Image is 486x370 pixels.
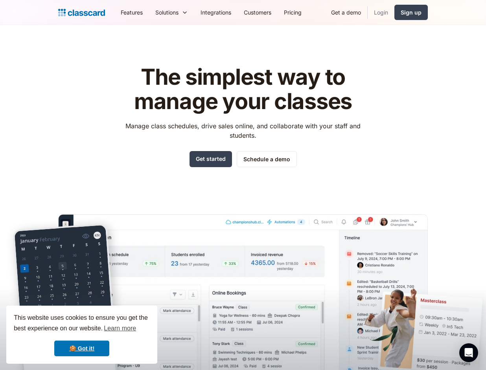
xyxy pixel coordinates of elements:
[190,151,232,167] a: Get started
[118,65,368,113] h1: The simplest way to manage your classes
[103,323,137,334] a: learn more about cookies
[401,8,422,16] div: Sign up
[237,4,278,21] a: Customers
[325,4,367,21] a: Get a demo
[237,151,297,167] a: Schedule a demo
[194,4,237,21] a: Integrations
[149,4,194,21] div: Solutions
[394,5,428,20] a: Sign up
[114,4,149,21] a: Features
[14,313,150,334] span: This website uses cookies to ensure you get the best experience on our website.
[54,341,109,356] a: dismiss cookie message
[278,4,308,21] a: Pricing
[6,306,157,364] div: cookieconsent
[58,7,105,18] a: Logo
[155,8,179,16] div: Solutions
[459,343,478,362] div: Open Intercom Messenger
[118,121,368,140] p: Manage class schedules, drive sales online, and collaborate with your staff and students.
[368,4,394,21] a: Login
